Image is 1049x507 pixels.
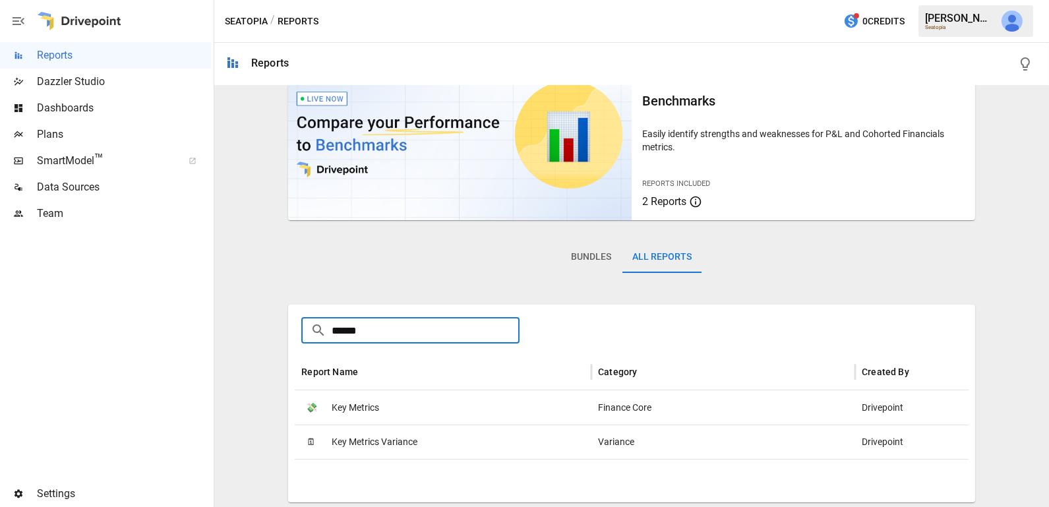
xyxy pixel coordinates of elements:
[359,363,378,381] button: Sort
[37,47,211,63] span: Reports
[622,241,703,273] button: All Reports
[301,398,321,418] span: 💸
[288,49,632,220] img: video thumbnail
[37,206,211,222] span: Team
[225,13,268,30] button: Seatopia
[37,127,211,142] span: Plans
[925,24,994,30] div: Seatopia
[911,363,929,381] button: Sort
[639,363,657,381] button: Sort
[332,391,379,425] span: Key Metrics
[37,486,211,502] span: Settings
[642,179,710,188] span: Reports Included
[37,179,211,195] span: Data Sources
[270,13,275,30] div: /
[598,367,637,377] div: Category
[251,57,289,69] div: Reports
[925,12,994,24] div: [PERSON_NAME]
[642,127,965,154] p: Easily identify strengths and weaknesses for P&L and Cohorted Financials metrics.
[642,90,965,111] h6: Benchmarks
[37,100,211,116] span: Dashboards
[561,241,622,273] button: Bundles
[838,9,910,34] button: 0Credits
[862,367,909,377] div: Created By
[332,425,417,459] span: Key Metrics Variance
[591,425,855,459] div: Variance
[591,390,855,425] div: Finance Core
[37,74,211,90] span: Dazzler Studio
[994,3,1031,40] button: Julie Wilton
[301,367,358,377] div: Report Name
[37,153,174,169] span: SmartModel
[94,151,104,167] span: ™
[642,195,686,208] span: 2 Reports
[862,13,905,30] span: 0 Credits
[1002,11,1023,32] img: Julie Wilton
[301,432,321,452] span: 🗓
